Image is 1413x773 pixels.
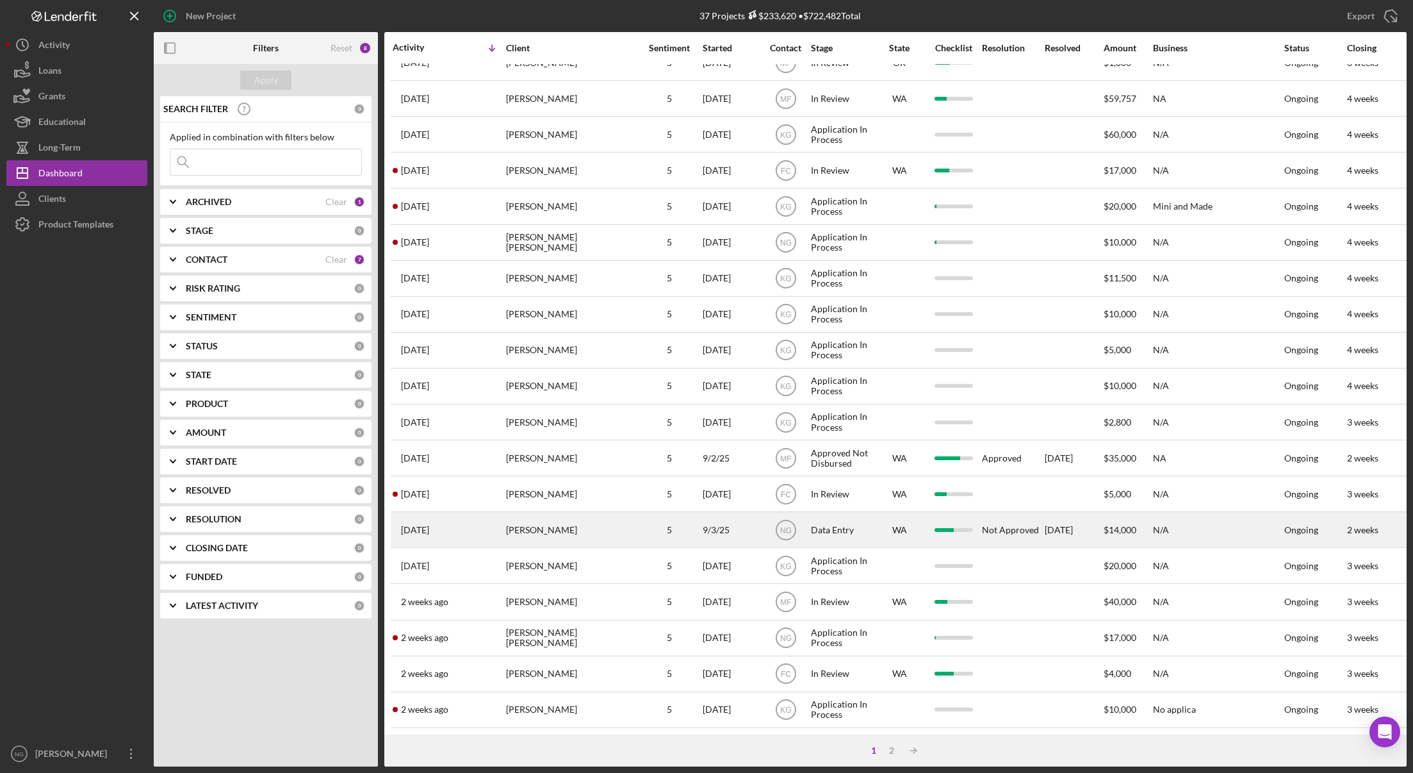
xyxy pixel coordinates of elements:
div: Ongoing [1284,94,1318,104]
div: Data Entry [811,513,872,547]
div: [PERSON_NAME] [506,513,634,547]
text: KG [780,418,791,427]
text: FC [781,670,791,679]
div: [DATE] [703,585,760,619]
div: 5 [637,309,701,319]
time: 2 weeks [1347,453,1378,463]
text: NG [15,751,24,758]
div: [PERSON_NAME] [506,153,634,187]
text: KG [780,310,791,319]
button: Export [1334,3,1407,29]
b: RISK RATING [186,283,240,294]
button: Product Templates [6,212,147,237]
div: 5 [637,129,701,140]
div: Started [703,43,760,53]
div: Clear [325,254,347,265]
text: KG [780,203,791,212]
text: FC [781,166,791,175]
time: 2025-09-13 01:29 [401,273,429,283]
div: [PERSON_NAME] [506,369,634,403]
time: 4 weeks [1347,308,1378,319]
span: $5,000 [1104,344,1131,355]
div: Application In Process [811,117,872,151]
span: $1,000 [1104,57,1131,68]
span: $10,000 [1104,308,1136,319]
b: RESOLVED [186,485,231,495]
div: 5 [637,165,701,176]
span: $11,500 [1104,272,1136,283]
div: [PERSON_NAME] [PERSON_NAME] [506,226,634,260]
span: $20,000 [1104,201,1136,212]
span: $17,000 [1104,165,1136,176]
time: 4 weeks [1347,201,1378,212]
span: $59,757 [1104,93,1136,104]
time: 2025-09-11 22:12 [401,417,429,428]
div: 0 [354,456,365,467]
time: 3 weeks [1347,596,1378,607]
div: 37 Projects • $722,482 Total [699,10,861,21]
div: 0 [354,600,365,611]
time: 4 weeks [1347,380,1378,391]
div: Ongoing [1284,165,1318,176]
div: Application In Process [811,297,872,331]
div: N/A [1153,369,1281,403]
time: 2025-09-05 20:25 [401,669,448,679]
div: Export [1347,3,1375,29]
text: KG [780,130,791,139]
div: 8 [359,42,372,54]
div: Status [1284,43,1346,53]
div: Ongoing [1284,417,1318,428]
b: SENTIMENT [186,312,236,322]
div: Ongoing [1284,669,1318,679]
div: 9/3/25 [703,513,760,547]
div: Ongoing [1284,129,1318,140]
div: WA [874,453,925,463]
div: Business [1153,43,1281,53]
span: $17,000 [1104,632,1136,643]
div: Ongoing [1284,201,1318,212]
div: [PERSON_NAME] [32,741,115,770]
div: 0 [354,513,365,525]
div: [PERSON_NAME] [506,477,634,511]
time: 2025-09-15 01:23 [401,165,429,176]
div: Open Intercom Messenger [1369,717,1400,747]
div: 5 [637,94,701,104]
div: WA [874,489,925,499]
div: 0 [354,485,365,496]
time: 2 weeks [1347,524,1378,535]
div: 5 [637,453,701,463]
button: Apply [240,71,291,90]
span: $10,000 [1104,704,1136,715]
div: In Review [811,81,872,115]
span: $60,000 [1104,129,1136,140]
button: Clients [6,186,147,212]
time: 3 weeks [1347,668,1378,679]
div: 0 [354,427,365,438]
div: $35,000 [1104,441,1152,475]
div: Application In Process [811,226,872,260]
div: Ongoing [1284,633,1318,643]
div: Educational [38,109,86,138]
time: 2025-09-06 08:47 [401,597,448,607]
span: $40,000 [1104,596,1136,607]
time: 2025-09-11 04:11 [401,453,429,463]
time: 2025-09-12 16:28 [401,309,429,319]
div: [PERSON_NAME] [506,693,634,727]
b: RESOLUTION [186,514,241,524]
text: FC [781,490,791,499]
div: [DATE] [703,117,760,151]
text: KG [780,274,791,283]
div: 5 [637,273,701,283]
div: 0 [354,225,365,237]
b: STAGE [186,226,213,236]
div: [DATE] [703,297,760,331]
div: 0 [354,312,365,323]
button: NG[PERSON_NAME] [6,741,147,767]
text: KG [780,706,791,715]
div: WA [874,165,925,176]
time: 2025-09-12 13:11 [401,345,429,355]
div: [DATE] [703,477,760,511]
div: 5 [637,489,701,499]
